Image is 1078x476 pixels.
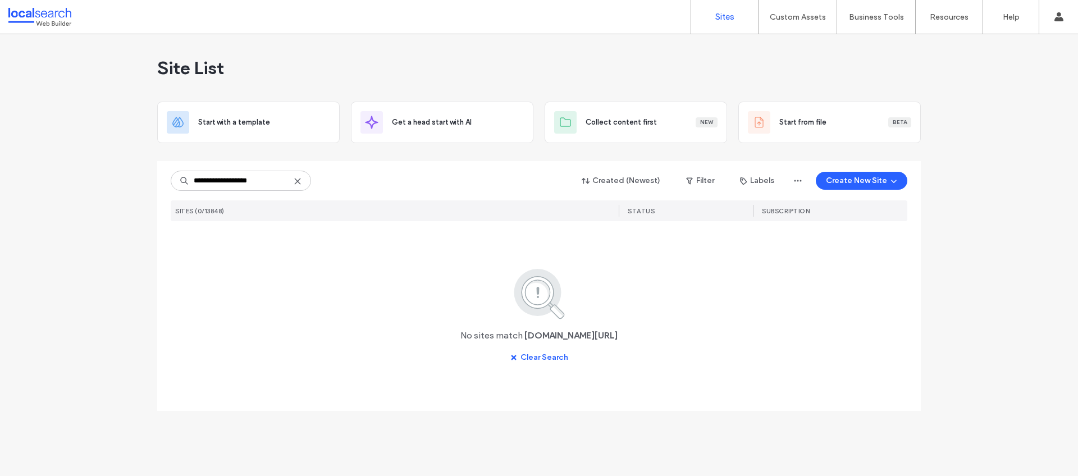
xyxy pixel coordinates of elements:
[715,12,734,22] label: Sites
[730,172,784,190] button: Labels
[157,102,340,143] div: Start with a template
[500,349,578,367] button: Clear Search
[499,267,580,321] img: search.svg
[460,329,523,342] span: No sites match
[816,172,907,190] button: Create New Site
[26,8,49,18] span: Help
[351,102,533,143] div: Get a head start with AI
[779,117,826,128] span: Start from file
[175,207,225,215] span: SITES (0/13848)
[545,102,727,143] div: Collect content firstNew
[738,102,921,143] div: Start from fileBeta
[1003,12,1020,22] label: Help
[930,12,969,22] label: Resources
[572,172,670,190] button: Created (Newest)
[770,12,826,22] label: Custom Assets
[198,117,270,128] span: Start with a template
[586,117,657,128] span: Collect content first
[888,117,911,127] div: Beta
[696,117,718,127] div: New
[762,207,810,215] span: SUBSCRIPTION
[524,329,618,342] span: [DOMAIN_NAME][URL]
[628,207,655,215] span: STATUS
[849,12,904,22] label: Business Tools
[392,117,472,128] span: Get a head start with AI
[157,57,224,79] span: Site List
[675,172,725,190] button: Filter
